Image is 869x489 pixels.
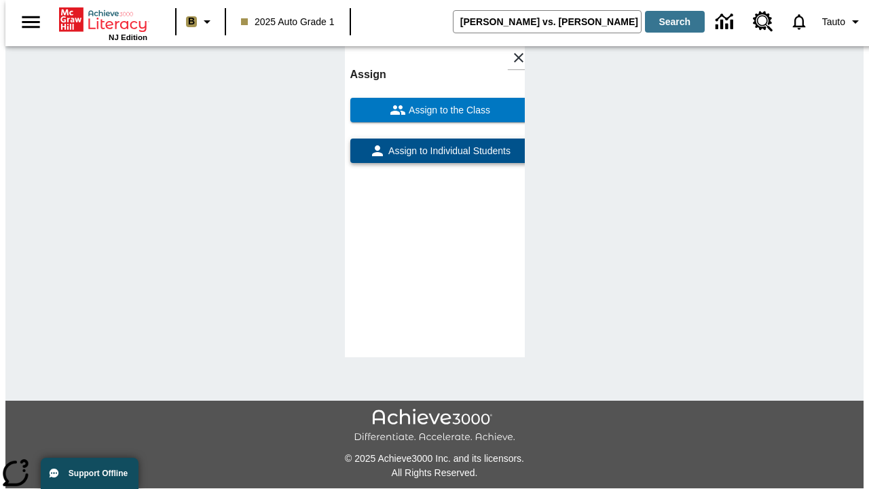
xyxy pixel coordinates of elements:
[59,6,147,33] a: Home
[59,5,147,41] div: Home
[241,15,335,29] span: 2025 Auto Grade 1
[109,33,147,41] span: NJ Edition
[350,98,530,122] button: Assign to the Class
[707,3,745,41] a: Data Center
[645,11,705,33] button: Search
[11,2,51,42] button: Open side menu
[454,11,641,33] input: search field
[5,452,864,466] p: © 2025 Achieve3000 Inc. and its licensors.
[350,65,530,84] h6: Assign
[745,3,781,40] a: Resource Center, Will open in new tab
[354,409,515,443] img: Achieve3000 Differentiate Accelerate Achieve
[41,458,138,489] button: Support Offline
[345,41,525,357] div: lesson details
[822,15,845,29] span: Tauto
[181,10,221,34] button: Boost Class color is light brown. Change class color
[350,139,530,163] button: Assign to Individual Students
[406,103,490,117] span: Assign to the Class
[5,466,864,480] p: All Rights Reserved.
[69,469,128,478] span: Support Offline
[817,10,869,34] button: Profile/Settings
[781,4,817,39] a: Notifications
[507,46,530,69] button: Close
[386,144,511,158] span: Assign to Individual Students
[188,13,195,30] span: B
